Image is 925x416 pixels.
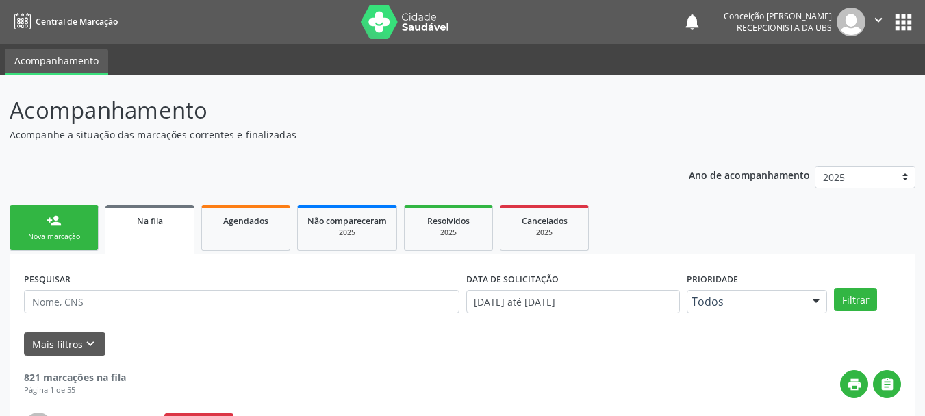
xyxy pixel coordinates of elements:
a: Central de Marcação [10,10,118,33]
div: person_add [47,213,62,228]
button:  [873,370,901,398]
p: Acompanhamento [10,93,644,127]
button: notifications [683,12,702,32]
div: Conceição [PERSON_NAME] [724,10,832,22]
input: Nome, CNS [24,290,459,313]
strong: 821 marcações na fila [24,371,126,384]
a: Acompanhamento [5,49,108,75]
p: Acompanhe a situação das marcações correntes e finalizadas [10,127,644,142]
div: 2025 [414,228,483,238]
p: Ano de acompanhamento [689,166,810,183]
img: img [837,8,865,36]
i: keyboard_arrow_down [83,337,98,352]
span: Central de Marcação [36,16,118,27]
button:  [865,8,891,36]
span: Todos [692,295,799,308]
div: 2025 [307,228,387,238]
label: Prioridade [687,269,738,290]
button: print [840,370,868,398]
span: Cancelados [522,215,568,227]
label: PESQUISAR [24,269,71,290]
button: Filtrar [834,288,877,311]
span: Agendados [223,215,268,227]
input: Selecione um intervalo [466,290,681,313]
i:  [880,377,895,392]
label: DATA DE SOLICITAÇÃO [466,269,559,290]
button: apps [891,10,915,34]
span: Na fila [137,215,163,227]
button: Mais filtroskeyboard_arrow_down [24,332,105,356]
span: Não compareceram [307,215,387,227]
span: Recepcionista da UBS [737,22,832,34]
div: 2025 [510,228,579,238]
span: Resolvidos [427,215,470,227]
i:  [871,12,886,27]
div: Página 1 de 55 [24,384,126,396]
div: Nova marcação [20,232,88,242]
i: print [847,377,862,392]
